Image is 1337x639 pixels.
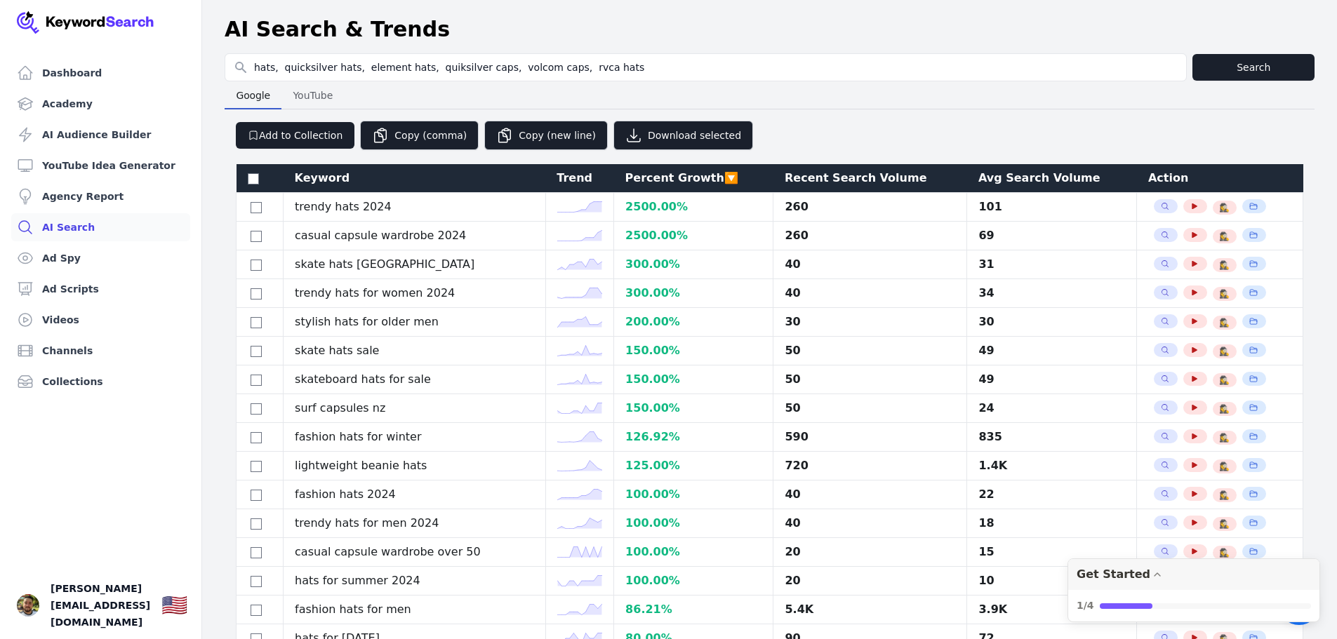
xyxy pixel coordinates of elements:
button: Download selected [613,121,753,150]
div: 40 [785,486,955,503]
td: casual capsule wardrobe 2024 [284,222,546,250]
div: 100.00 % [625,544,761,560]
div: Recent Search Volume [785,170,956,187]
a: Academy [11,90,190,118]
div: 200.00 % [625,314,761,330]
button: 🕵️‍♀️ [1218,346,1230,357]
span: [PERSON_NAME][EMAIL_ADDRESS][DOMAIN_NAME] [51,580,150,631]
div: 101 [978,199,1125,215]
a: Collections [11,368,190,396]
td: skateboard hats for sale [284,365,546,394]
button: 🕵️‍♀️ [1218,403,1230,415]
button: 🕵️‍♀️ [1218,432,1230,443]
div: 30 [785,314,955,330]
div: 126.92 % [625,429,761,445]
button: 🕵️‍♀️ [1218,375,1230,386]
div: 260 [785,199,955,215]
img: Your Company [17,11,154,34]
div: Percent Growth 🔽 [625,170,762,187]
button: 🕵️‍♀️ [1218,288,1230,300]
td: stylish hats for older men [284,308,546,337]
h1: AI Search & Trends [225,17,450,42]
button: 🕵️‍♀️ [1218,461,1230,472]
button: 🕵️‍♀️ [1218,490,1230,501]
td: fashion hats 2024 [284,480,546,509]
button: 🕵️‍♀️ [1218,231,1230,242]
button: Copy (new line) [484,121,608,150]
div: 40 [785,285,955,302]
div: 10 [978,572,1125,589]
span: Google [230,86,276,105]
div: 720 [785,457,955,474]
span: 🕵️‍♀️ [1219,518,1230,530]
div: 15 [978,544,1125,560]
div: 86.21 % [625,601,761,618]
div: 1.4K [978,457,1125,474]
div: 31 [978,256,1125,273]
div: 22 [978,486,1125,503]
button: Copy (comma) [360,121,479,150]
td: surf capsules nz [284,394,546,423]
div: Get Started [1077,567,1150,581]
div: 835 [978,429,1125,445]
button: 🇺🇸 [161,591,187,619]
button: 🕵️‍♀️ [1218,547,1230,558]
div: 2500.00 % [625,227,761,244]
div: 30 [978,314,1125,330]
div: 590 [785,429,955,445]
div: Drag to move checklist [1068,559,1319,590]
div: Keyword [295,170,535,187]
button: 🕵️‍♀️ [1218,202,1230,213]
div: 150.00 % [625,400,761,417]
td: fashion hats for winter [284,423,546,452]
div: 150.00 % [625,342,761,359]
div: Avg Search Volume [978,170,1126,187]
button: 🕵️‍♀️ [1218,260,1230,271]
div: 40 [785,256,955,273]
td: hats for summer 2024 [284,567,546,596]
td: trendy hats for women 2024 [284,279,546,308]
a: Ad Scripts [11,275,190,303]
div: 40 [785,515,955,532]
div: 3.9K [978,601,1125,618]
div: 100.00 % [625,572,761,589]
td: trendy hats for men 2024 [284,509,546,538]
td: fashion hats for men [284,596,546,624]
div: 125.00 % [625,457,761,474]
div: 20 [785,572,955,589]
div: 50 [785,371,955,388]
button: 🕵️‍♀️ [1218,317,1230,328]
div: 260 [785,227,955,244]
div: 49 [978,342,1125,359]
button: Add to Collection [236,122,354,149]
div: 100.00 % [625,515,761,532]
a: YouTube Idea Generator [11,152,190,180]
a: Channels [11,337,190,365]
div: 18 [978,515,1125,532]
div: 5.4K [785,601,955,618]
span: YouTube [287,86,338,105]
div: 150.00 % [625,371,761,388]
div: 34 [978,285,1125,302]
div: 300.00 % [625,285,761,302]
button: Open user button [17,594,39,617]
div: 🇺🇸 [161,593,187,618]
div: 1/4 [1077,598,1094,613]
div: 100.00 % [625,486,761,503]
a: Ad Spy [11,244,190,272]
td: trendy hats 2024 [284,193,546,222]
div: 50 [785,400,955,417]
div: 49 [978,371,1125,388]
input: Search [225,54,1186,81]
a: Dashboard [11,59,190,87]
